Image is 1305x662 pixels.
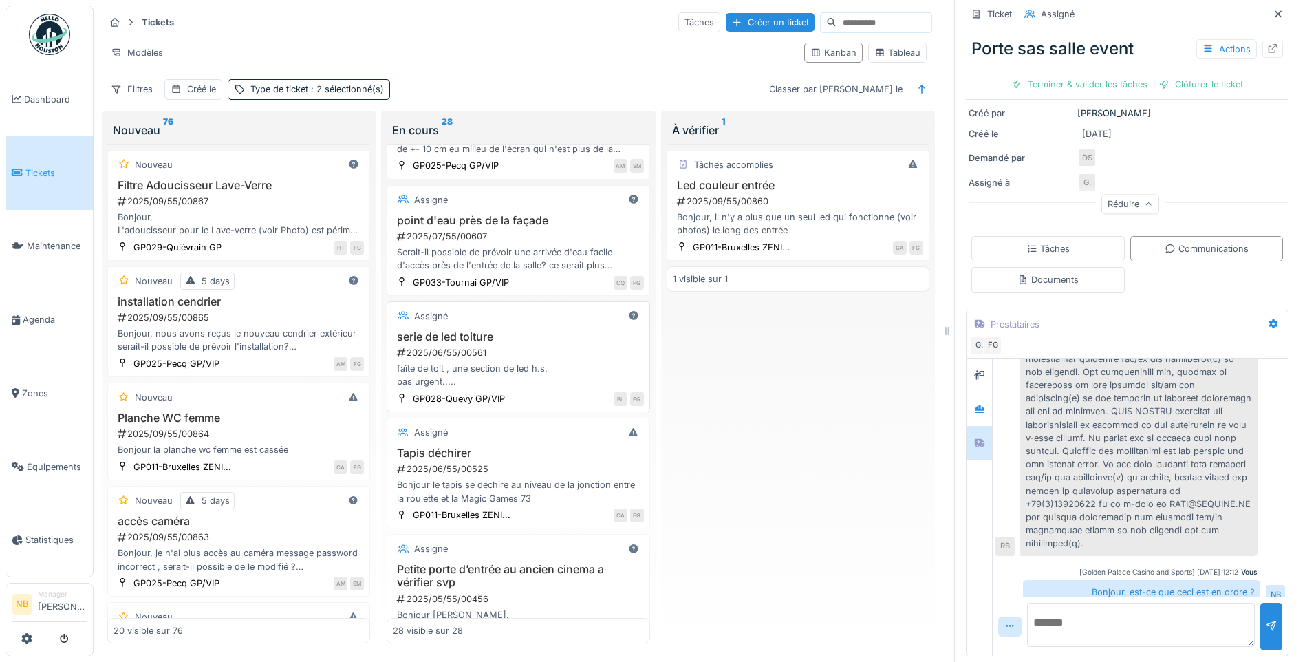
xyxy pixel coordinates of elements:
[135,391,173,404] div: Nouveau
[393,478,643,504] div: Bonjour le tapis se déchire au niveau de la jonction entre la roulette et la Magic Games 73
[6,504,93,577] a: Statistiques
[966,31,1288,67] div: Porte sas salle event
[12,594,32,615] li: NB
[6,63,93,136] a: Dashboard
[114,443,364,456] div: Bonjour la planche wc femme est cassée
[116,311,364,324] div: 2025/09/55/00865
[969,127,1072,140] div: Créé le
[250,83,384,96] div: Type de ticket
[393,214,643,227] h3: point d'eau près de la façade
[630,159,644,173] div: SM
[693,241,790,254] div: GP011-Bruxelles ZENI...
[6,283,93,356] a: Agenda
[187,83,216,96] div: Créé le
[969,176,1072,189] div: Assigné à
[113,122,365,138] div: Nouveau
[763,79,909,99] div: Classer par [PERSON_NAME] le
[672,122,924,138] div: À vérifier
[23,313,87,326] span: Agenda
[393,330,643,343] h3: serie de led toiture
[393,563,643,589] h3: Petite porte d’entrée au ancien cinema a vérifier svp
[38,589,87,619] li: [PERSON_NAME]
[350,357,364,371] div: FG
[414,426,448,439] div: Assigné
[116,531,364,544] div: 2025/09/55/00863
[133,357,219,370] div: GP025-Pecq GP/VIP
[413,392,505,405] div: GP028-Quevy GP/VIP
[29,14,70,55] img: Badge_color-CXgf-gQk.svg
[1196,39,1257,59] div: Actions
[1017,273,1079,286] div: Documents
[1266,585,1285,604] div: NB
[135,610,173,623] div: Nouveau
[414,193,448,206] div: Assigné
[396,462,643,476] div: 2025/06/55/00525
[614,276,627,290] div: CQ
[27,460,87,473] span: Équipements
[1026,242,1070,255] div: Tâches
[396,346,643,359] div: 2025/06/55/00561
[1153,75,1249,94] div: Clôturer le ticket
[114,327,364,353] div: Bonjour, nous avons reçus le nouveau cendrier extérieur serait-il possible de prévoir l'installat...
[114,412,364,425] h3: Planche WC femme
[413,159,499,172] div: GP025-Pecq GP/VIP
[393,624,463,637] div: 28 visible sur 28
[722,122,725,138] sup: 1
[987,8,1012,21] div: Ticket
[202,275,230,288] div: 5 days
[6,356,93,430] a: Zones
[22,387,87,400] span: Zones
[1082,127,1112,140] div: [DATE]
[614,159,627,173] div: AM
[1241,567,1258,577] div: Vous
[630,276,644,290] div: FG
[25,167,87,180] span: Tickets
[135,275,173,288] div: Nouveau
[1077,148,1097,167] div: DS
[163,122,173,138] sup: 76
[393,447,643,460] h3: Tapis déchirer
[202,494,230,507] div: 5 days
[995,537,1015,556] div: RB
[673,273,728,286] div: 1 visible sur 1
[396,230,643,243] div: 2025/07/55/00607
[114,295,364,308] h3: installation cendrier
[350,241,364,255] div: FG
[114,546,364,573] div: Bonjour, je n'ai plus accès au caméra message password incorrect , serait-il possible de le modif...
[116,427,364,440] div: 2025/09/55/00864
[442,122,453,138] sup: 28
[334,357,347,371] div: AM
[676,195,923,208] div: 2025/09/55/00860
[874,46,920,59] div: Tableau
[6,136,93,210] a: Tickets
[969,107,1072,120] div: Créé par
[1101,194,1159,214] div: Réduire
[614,509,627,522] div: CA
[25,533,87,546] span: Statistiques
[308,84,384,94] span: : 2 sélectionné(s)
[630,392,644,406] div: FG
[393,608,643,634] div: Bonjour [PERSON_NAME], Une partie du bois de la petite porte d’entrée au ancien cinema(façade) a ...
[114,515,364,528] h3: accès caméra
[105,43,169,63] div: Modèles
[116,195,364,208] div: 2025/09/55/00867
[630,509,644,522] div: FG
[350,460,364,474] div: FG
[673,179,923,192] h3: Led couleur entrée
[114,624,183,637] div: 20 visible sur 76
[1079,567,1238,577] div: [Golden Palace Casino and Sports] [DATE] 12:12
[969,336,989,355] div: G.
[133,577,219,590] div: GP025-Pecq GP/VIP
[983,336,1002,355] div: FG
[27,239,87,253] span: Maintenance
[694,158,773,171] div: Tâches accomplies
[413,509,510,522] div: GP011-Bruxelles ZENI...
[1041,8,1075,21] div: Assigné
[12,589,87,622] a: NB Manager[PERSON_NAME]
[969,107,1286,120] div: [PERSON_NAME]
[1006,75,1153,94] div: Terminer & valider les tâches
[414,310,448,323] div: Assigné
[909,241,923,255] div: FG
[1165,242,1249,255] div: Communications
[114,179,364,192] h3: Filtre Adoucisseur Lave-Verre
